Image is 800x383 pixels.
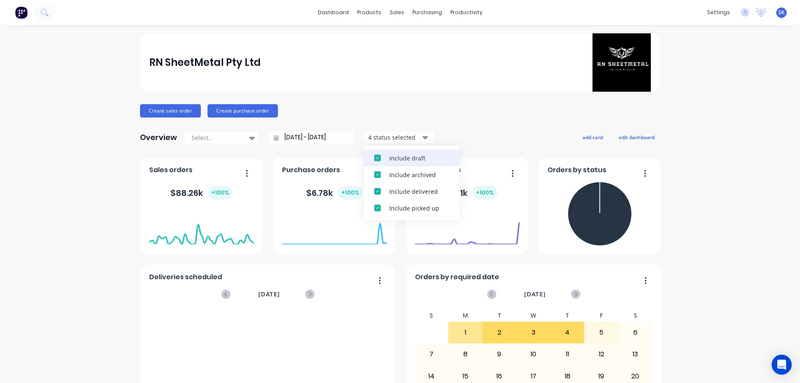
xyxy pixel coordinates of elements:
[613,132,660,143] button: edit dashboard
[415,272,499,282] span: Orders by required date
[389,187,449,196] div: Include delivered
[547,165,606,175] span: Orders by status
[703,6,734,19] div: settings
[364,131,435,144] button: 4 status selected
[584,310,618,322] div: F
[618,310,652,322] div: S
[140,129,177,146] div: Overview
[483,322,516,343] div: 2
[408,6,446,19] div: purchasing
[592,33,651,92] img: RN SheetMetal Pty Ltd
[448,310,482,322] div: M
[353,6,385,19] div: products
[389,204,449,213] div: Include picked up
[140,104,201,118] button: Create sales order
[385,6,408,19] div: sales
[306,186,362,200] div: $ 6.78k
[577,132,608,143] button: add card
[517,322,550,343] div: 3
[516,310,550,322] div: W
[449,344,482,365] div: 8
[550,310,585,322] div: T
[149,54,261,71] div: RN SheetMetal Pty Ltd
[517,344,550,365] div: 10
[15,6,27,19] img: Factory
[778,9,785,16] span: SK
[585,322,618,343] div: 5
[282,165,340,175] span: Purchase orders
[207,104,278,118] button: Create purchase order
[389,154,449,163] div: Include draft
[368,133,421,142] div: 4 status selected
[619,344,652,365] div: 13
[415,344,448,365] div: 7
[446,6,487,19] div: productivity
[338,186,362,200] div: + 100 %
[389,170,449,179] div: Include archived
[449,322,482,343] div: 1
[437,186,497,200] div: $ 38.81k
[585,344,618,365] div: 12
[415,310,449,322] div: S
[619,322,652,343] div: 6
[483,344,516,365] div: 9
[258,290,280,299] span: [DATE]
[314,6,353,19] a: dashboard
[208,186,232,200] div: + 100 %
[472,186,497,200] div: + 100 %
[482,310,517,322] div: T
[772,355,792,375] div: Open Intercom Messenger
[551,344,584,365] div: 11
[524,290,546,299] span: [DATE]
[149,165,192,175] span: Sales orders
[170,186,232,200] div: $ 88.26k
[551,322,584,343] div: 4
